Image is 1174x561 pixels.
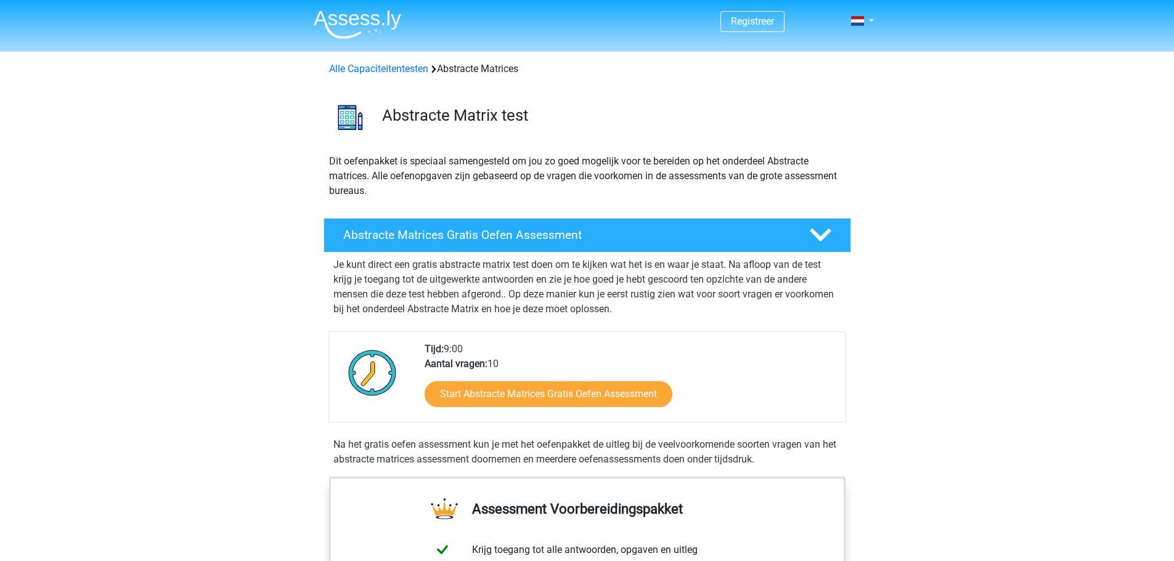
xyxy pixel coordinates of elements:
[425,381,672,407] a: Start Abstracte Matrices Gratis Oefen Assessment
[314,10,401,39] img: Assessly
[324,91,377,143] img: abstracte matrices
[425,358,487,369] b: Aantal vragen:
[415,342,845,422] div: 9:00 10
[324,62,850,76] div: Abstracte Matrices
[341,342,404,403] img: Klok
[343,228,789,242] h4: Abstracte Matrices Gratis Oefen Assessment
[328,437,846,467] div: Na het gratis oefen assessment kun je met het oefenpakket de uitleg bij de veelvoorkomende soorte...
[319,218,856,252] a: Abstracte Matrices Gratis Oefen Assessment
[333,257,841,317] p: Je kunt direct een gratis abstracte matrix test doen om te kijken wat het is en waar je staat. Na...
[425,343,444,355] b: Tijd:
[382,106,841,125] h3: Abstracte Matrix test
[329,154,846,198] p: Dit oefenpakket is speciaal samengesteld om jou zo goed mogelijk voor te bereiden op het onderdee...
[731,15,774,27] a: Registreer
[329,63,428,75] a: Alle Capaciteitentesten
